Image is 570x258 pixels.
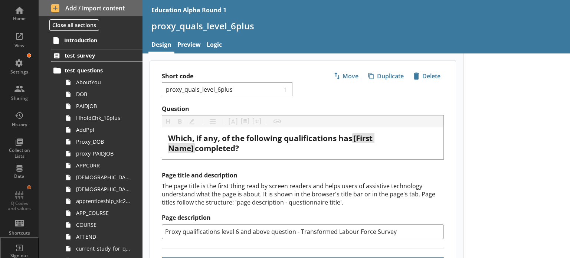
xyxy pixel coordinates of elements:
a: [DEMOGRAPHIC_DATA]_soc2020_job_title [62,183,142,195]
label: Short code [162,72,303,80]
span: HholdChk_16plus [76,114,132,121]
a: [DEMOGRAPHIC_DATA]_main_job [62,172,142,183]
div: View [6,43,32,49]
span: Move [331,70,361,82]
span: completed? [195,143,239,153]
span: 1 [282,86,289,93]
span: Duplicate [365,70,407,82]
a: test_survey [51,49,142,62]
h2: Page title and description [162,172,444,179]
button: Move [330,70,362,82]
div: Sharing [6,95,32,101]
a: Proxy_DOB [62,136,142,148]
a: Design [148,37,174,53]
a: AboutYou [62,76,142,88]
a: ATTEND [62,231,142,243]
a: AddPpl [62,124,142,136]
h1: proxy_quals_level_6plus [151,20,561,32]
span: Introduction [64,37,129,44]
span: test_questions [65,67,129,74]
span: PAIDJOB [76,102,132,110]
a: DOB [62,88,142,100]
div: Question [168,133,438,153]
a: Logic [204,37,225,53]
span: [First Name] [168,133,374,153]
span: COURSE [76,221,132,228]
div: Collection Lists [6,147,32,159]
span: Add / import content [51,4,130,12]
span: Proxy_DOB [76,138,132,145]
span: ATTEND [76,233,132,240]
div: Home [6,16,32,22]
span: apprenticeship_sic2007_industry [76,197,132,205]
div: Education Alpha Round 1 [151,6,226,14]
span: APPCURR [76,162,132,169]
a: APPCURR [62,160,142,172]
a: PAIDJOB [62,100,142,112]
span: current_study_for_qual [76,245,132,252]
span: [DEMOGRAPHIC_DATA]_soc2020_job_title [76,186,132,193]
div: Data [6,173,32,179]
a: test_questions [51,65,142,76]
a: current_study_for_qual [62,243,142,255]
a: COURSE [62,219,142,231]
button: Duplicate [365,70,407,82]
div: The page title is the first thing read by screen readers and helps users of assistive technology ... [162,182,444,206]
span: [DEMOGRAPHIC_DATA]_main_job [76,174,132,181]
a: proxy_PAIDJOB [62,148,142,160]
label: Page description [162,214,444,222]
span: AboutYou [76,79,132,86]
div: Shortcuts [6,230,32,236]
button: Delete [410,70,444,82]
a: APP_COURSE [62,207,142,219]
div: Settings [6,69,32,75]
a: apprenticeship_sic2007_industry [62,195,142,207]
a: Introduction [50,34,142,46]
label: Question [162,105,444,113]
span: DOB [76,91,132,98]
span: APP_COURSE [76,209,132,216]
a: HholdChk_16plus [62,112,142,124]
span: AddPpl [76,126,132,133]
a: Preview [174,37,204,53]
div: History [6,122,32,128]
span: test_survey [65,52,129,59]
button: Close all sections [49,19,99,31]
span: proxy_PAIDJOB [76,150,132,157]
span: Which, if any, of the following qualifications has [168,133,352,143]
